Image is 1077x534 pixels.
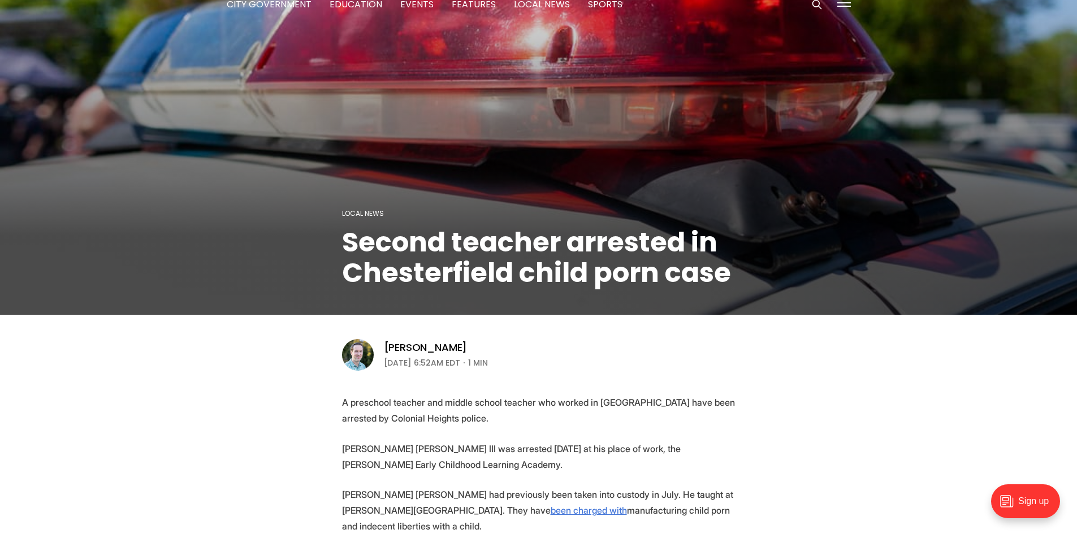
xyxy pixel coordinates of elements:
h1: Second teacher arrested in Chesterfield child porn case [342,227,736,288]
img: Michael Phillips [342,339,374,371]
a: Local News [342,209,384,218]
span: 1 min [468,356,488,370]
time: [DATE] 6:52AM EDT [384,356,460,370]
p: [PERSON_NAME] [PERSON_NAME] III was arrested [DATE] at his place of work, the [PERSON_NAME] Early... [342,441,736,472]
p: A preschool teacher and middle school teacher who worked in [GEOGRAPHIC_DATA] have been arrested ... [342,394,736,426]
a: [PERSON_NAME] [384,341,468,354]
a: been charged with [551,505,627,516]
p: [PERSON_NAME] [PERSON_NAME] had previously been taken into custody in July. He taught at [PERSON_... [342,487,736,534]
iframe: portal-trigger [981,479,1077,534]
